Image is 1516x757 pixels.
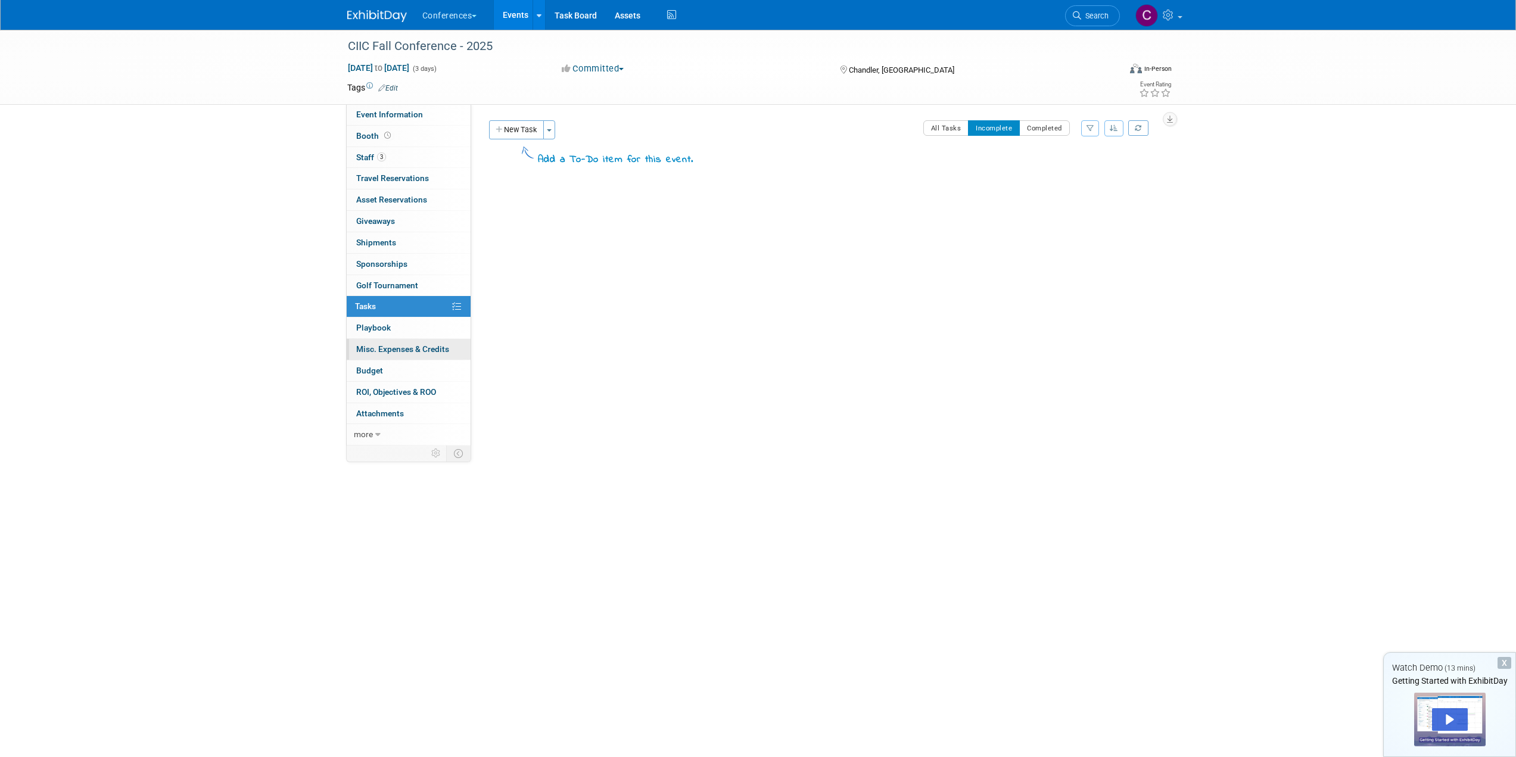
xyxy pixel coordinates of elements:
a: Budget [347,360,471,381]
td: Personalize Event Tab Strip [426,446,447,461]
span: Search [1081,11,1109,20]
div: Add a To-Do item for this event. [538,153,693,167]
a: ROI, Objectives & ROO [347,382,471,403]
a: Giveaways [347,211,471,232]
span: more [354,429,373,439]
span: Booth not reserved yet [382,131,393,140]
div: Play [1432,708,1468,731]
img: Carolyn MacDonald [1135,4,1158,27]
div: Event Format [1050,62,1172,80]
span: 3 [377,152,386,161]
a: Event Information [347,104,471,125]
a: Search [1065,5,1120,26]
span: Attachments [356,409,404,418]
a: Misc. Expenses & Credits [347,339,471,360]
span: Giveaways [356,216,395,226]
span: Tasks [355,301,376,311]
span: Misc. Expenses & Credits [356,344,449,354]
span: Sponsorships [356,259,407,269]
span: Asset Reservations [356,195,427,204]
img: ExhibitDay [347,10,407,22]
a: Staff3 [347,147,471,168]
div: In-Person [1144,64,1172,73]
a: more [347,424,471,445]
div: Watch Demo [1384,662,1515,674]
div: Dismiss [1498,657,1511,669]
span: Golf Tournament [356,281,418,290]
span: Travel Reservations [356,173,429,183]
div: Event Rating [1139,82,1171,88]
a: Booth [347,126,471,147]
span: Playbook [356,323,391,332]
div: Getting Started with ExhibitDay [1384,675,1515,687]
span: ROI, Objectives & ROO [356,387,436,397]
a: Asset Reservations [347,189,471,210]
button: Incomplete [968,120,1020,136]
span: to [373,63,384,73]
span: Staff [356,152,386,162]
span: [DATE] [DATE] [347,63,410,73]
span: Booth [356,131,393,141]
img: Format-Inperson.png [1130,64,1142,73]
a: Golf Tournament [347,275,471,296]
a: Shipments [347,232,471,253]
span: Chandler, [GEOGRAPHIC_DATA] [849,66,954,74]
a: Attachments [347,403,471,424]
span: (13 mins) [1445,664,1475,672]
span: Event Information [356,110,423,119]
span: (3 days) [412,65,437,73]
td: Toggle Event Tabs [446,446,471,461]
button: Committed [558,63,628,75]
a: Sponsorships [347,254,471,275]
button: New Task [489,120,544,139]
div: CIIC Fall Conference - 2025 [344,36,1102,57]
a: Travel Reservations [347,168,471,189]
td: Tags [347,82,398,94]
span: Budget [356,366,383,375]
a: Playbook [347,317,471,338]
button: All Tasks [923,120,969,136]
a: Tasks [347,296,471,317]
a: Edit [378,84,398,92]
a: Refresh [1128,120,1148,136]
button: Completed [1019,120,1070,136]
span: Shipments [356,238,396,247]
